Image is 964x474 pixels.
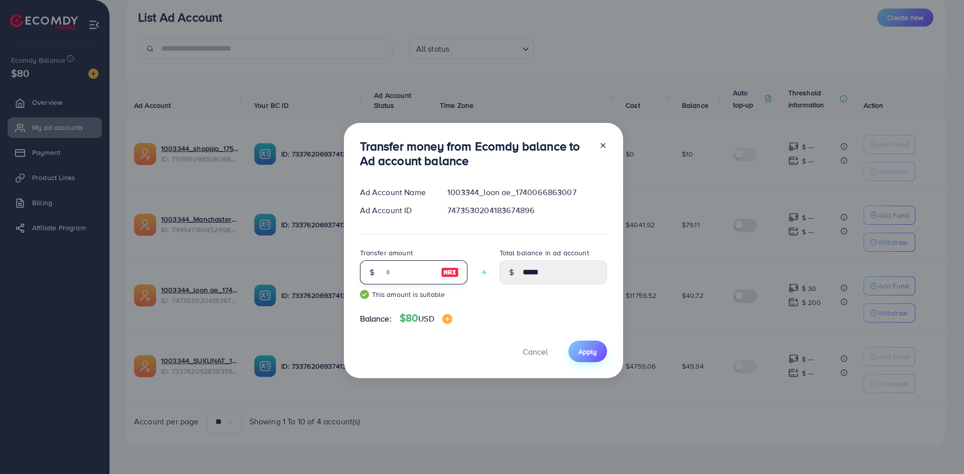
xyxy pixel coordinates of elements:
[568,341,607,362] button: Apply
[442,314,452,324] img: image
[510,341,560,362] button: Cancel
[352,187,440,198] div: Ad Account Name
[441,266,459,278] img: image
[439,187,615,198] div: 1003344_loon ae_1740066863007
[500,248,589,258] label: Total balance in ad account
[523,346,548,357] span: Cancel
[360,289,467,299] small: This amount is suitable
[360,139,591,168] h3: Transfer money from Ecomdy balance to Ad account balance
[418,313,434,324] span: USD
[400,312,452,325] h4: $80
[352,205,440,216] div: Ad Account ID
[439,205,615,216] div: 7473530204183674896
[360,290,369,299] img: guide
[360,248,413,258] label: Transfer amount
[578,347,597,357] span: Apply
[921,429,956,466] iframe: Chat
[360,313,392,325] span: Balance:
